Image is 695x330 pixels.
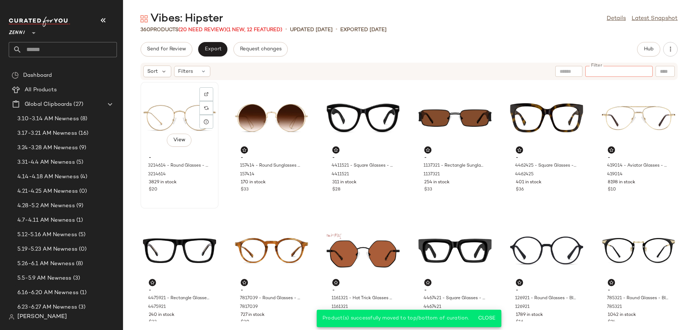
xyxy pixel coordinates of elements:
span: • [336,25,337,34]
span: (0) [78,187,87,196]
span: 4467421 [424,304,441,310]
span: - [608,155,669,161]
span: - [149,287,210,294]
img: 785321-eyeglasses-front-view.jpg [602,217,675,284]
span: (9) [75,202,83,210]
span: 254 in stock [424,179,450,186]
span: 157414 [240,171,254,178]
img: 7817039-eyeglasses-front-view.jpg [235,217,308,284]
button: Hub [637,42,660,57]
span: (4) [79,173,87,181]
span: - [332,287,394,294]
img: svg%3e [204,92,208,96]
span: 360 [140,27,150,33]
span: 785321 - Round Glasses - Black - Mixed [607,295,669,302]
span: (27) [72,100,83,109]
span: - [516,155,577,161]
span: 4411521 - Square Glasses - Black - Acetate [332,163,393,169]
span: Product(s) successfully moved to top/bottom of curation. [323,316,469,321]
span: $28 [332,187,340,193]
img: 3214614-eyeglasses-front-view.jpg [143,84,216,152]
span: - [516,287,577,294]
span: 5.12-5.16 AM Newness [17,231,77,239]
img: svg%3e [609,148,614,152]
span: (8) [75,260,83,268]
img: svg%3e [426,148,430,152]
span: (5) [77,231,85,239]
span: Hub [644,46,654,52]
span: 785321 [607,304,622,310]
span: • [285,25,287,34]
span: View [173,137,185,143]
span: 240 in stock [149,312,174,318]
span: $20 [149,187,157,193]
span: $33 [149,319,157,326]
span: 4475921 [148,304,166,310]
span: 1789 in stock [516,312,543,318]
span: 3214614 [148,171,166,178]
span: Dashboard [23,71,52,80]
span: 3829 in stock [149,179,177,186]
span: (5) [75,158,83,167]
button: Send for Review [140,42,192,57]
img: 157414-sunglasses-front-view.jpg [235,84,308,152]
span: 7817039 - Round Glasses - Caramel - Mixed [240,295,302,302]
span: 3.10-3.14 AM Newness [17,115,79,123]
button: Request changes [233,42,288,57]
button: View [167,134,191,147]
span: 3.24-3.28 AM Newness [17,144,78,152]
span: (3) [77,303,85,312]
p: updated [DATE] [290,26,333,34]
span: (1) [75,216,83,225]
img: svg%3e [426,280,430,285]
div: Vibes: Hipster [140,12,223,26]
span: (1 New, 12 Featured) [226,27,282,33]
span: (9) [78,144,86,152]
img: svg%3e [517,148,522,152]
img: 4467421-eyeglasses-front-view.jpg [418,217,492,284]
span: Global Clipboards [25,100,72,109]
span: Sort [147,68,158,75]
img: cfy_white_logo.C9jOOHJF.svg [9,17,70,27]
img: 4411521-eyeglasses-front-view.jpg [327,84,400,152]
img: svg%3e [334,148,338,152]
img: 4462425-eyeglasses-front-view.jpg [510,84,583,152]
span: - [608,287,669,294]
span: 4475921 - Rectangle Glasses - Black - Acetate [148,295,210,302]
span: Request changes [240,46,282,52]
a: Details [607,14,626,23]
button: Export [198,42,227,57]
img: svg%3e [9,314,14,320]
span: 5.26-6.1 AM Newness [17,260,75,268]
img: svg%3e [334,280,338,285]
span: 6.16-6.20 AM Newness [17,289,79,297]
span: 157414 - Round Sunglasses - Gold - Metal [240,163,302,169]
img: 4475921-eyeglasses-front-view.jpg [143,217,216,284]
span: 1137321 [424,171,440,178]
span: 4.28-5.2 AM Newness [17,202,75,210]
img: 126921-eyeglasses-front-view.jpg [510,217,583,284]
span: 170 in stock [241,179,266,186]
img: svg%3e [609,280,614,285]
span: [PERSON_NAME] [17,313,67,321]
img: svg%3e [242,148,247,152]
span: - [332,155,394,161]
span: 3.31-4.4 AM Newness [17,158,75,167]
span: - [241,287,302,294]
span: (0) [77,245,87,254]
img: svg%3e [12,72,19,79]
img: 1137321-sunglasses-front-view.jpg [418,84,492,152]
img: svg%3e [517,280,522,285]
span: 4.14-4.18 AM Newness [17,173,79,181]
span: 1137321 - Rectangle Sunglasses - Black - Mixed [424,163,485,169]
img: svg%3e [242,280,247,285]
span: (8) [79,115,87,123]
span: 727 in stock [241,312,265,318]
span: (16) [77,129,89,138]
span: 4.21-4.25 AM Newness [17,187,78,196]
div: Products [140,26,282,34]
img: svg%3e [140,15,148,22]
span: 419014 - Aviator Glasses - Gold - Stainless Steel [607,163,669,169]
span: $16 [516,319,523,326]
span: 126921 - Round Glasses - Black/Purple - Plastic [515,295,577,302]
